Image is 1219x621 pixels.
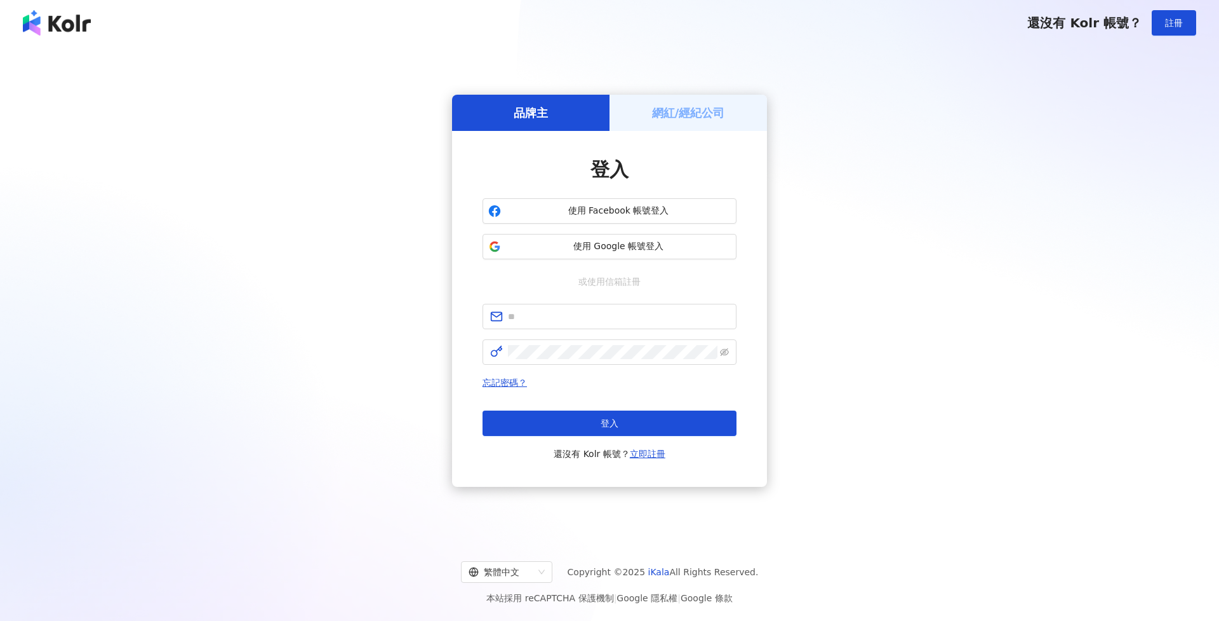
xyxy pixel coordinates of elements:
span: 登入 [590,158,629,181]
a: Google 條款 [681,593,733,603]
a: iKala [648,567,670,577]
button: 註冊 [1152,10,1196,36]
a: 忘記密碼？ [483,378,527,388]
span: 或使用信箱註冊 [570,275,649,289]
a: Google 隱私權 [616,593,677,603]
img: logo [23,10,91,36]
button: 使用 Facebook 帳號登入 [483,198,736,224]
span: 使用 Google 帳號登入 [506,240,731,253]
span: Copyright © 2025 All Rights Reserved. [568,564,759,580]
h5: 品牌主 [514,105,548,121]
span: 註冊 [1165,18,1183,28]
span: 使用 Facebook 帳號登入 [506,205,731,217]
span: 還沒有 Kolr 帳號？ [1027,15,1142,31]
a: 立即註冊 [630,449,665,459]
button: 登入 [483,411,736,436]
button: 使用 Google 帳號登入 [483,234,736,259]
h5: 網紅/經紀公司 [652,105,725,121]
span: eye-invisible [720,348,729,357]
div: 繁體中文 [469,562,533,582]
span: 還沒有 Kolr 帳號？ [554,446,665,461]
span: 本站採用 reCAPTCHA 保護機制 [486,590,732,606]
span: | [614,593,617,603]
span: | [677,593,681,603]
span: 登入 [601,418,618,428]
